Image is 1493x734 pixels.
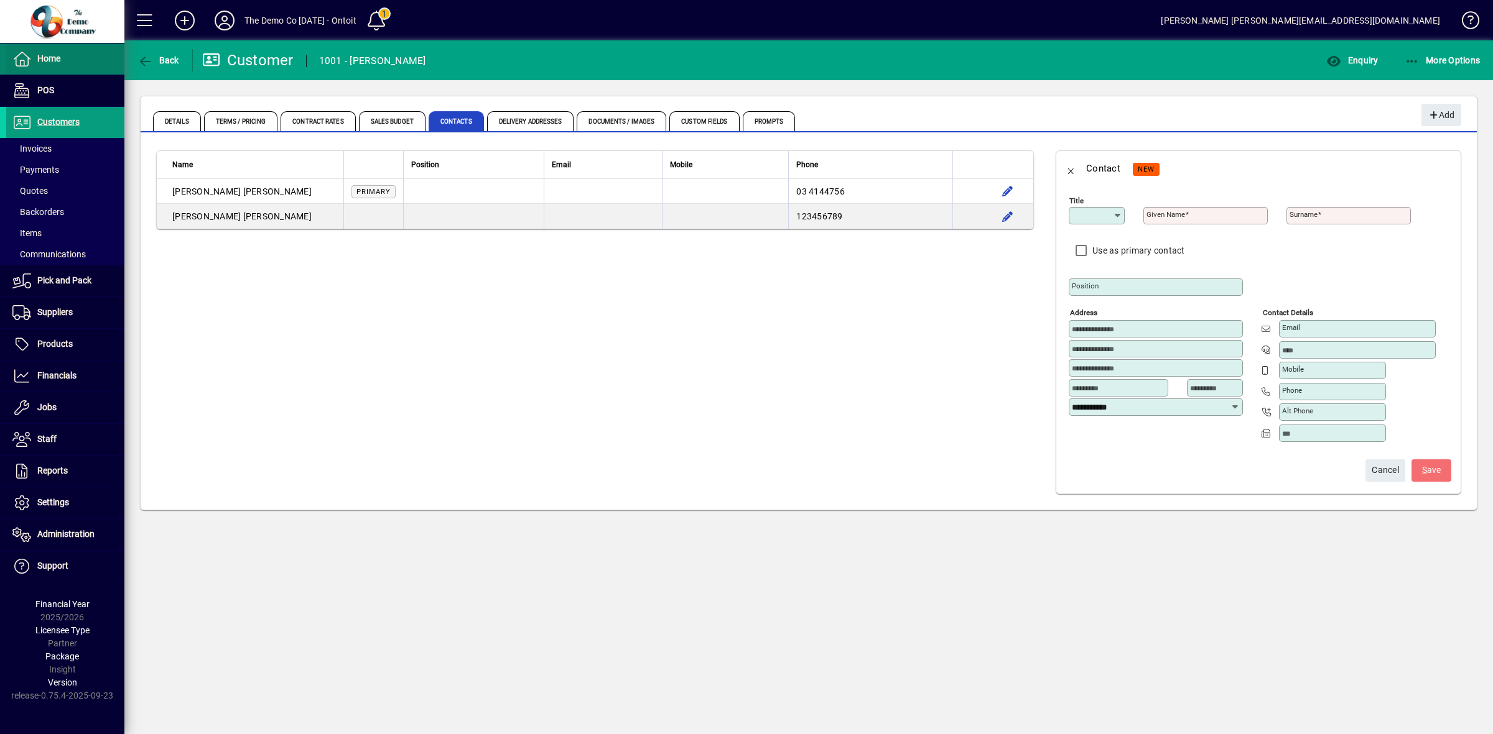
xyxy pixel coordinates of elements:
[37,339,73,349] span: Products
[204,111,278,131] span: Terms / Pricing
[6,360,124,392] a: Financials
[670,158,692,172] span: Mobile
[172,211,241,221] span: [PERSON_NAME]
[37,434,57,444] span: Staff
[137,55,179,65] span: Back
[124,49,193,71] app-page-header-button: Back
[552,158,654,172] div: Email
[669,111,739,131] span: Custom Fields
[1282,386,1302,395] mat-label: Phone
[796,186,845,196] span: 03 4144756
[1412,459,1451,482] button: Save
[796,158,818,172] span: Phone
[6,551,124,582] a: Support
[1090,244,1185,257] label: Use as primary contact
[6,456,124,487] a: Reports
[1405,55,1481,65] span: More Options
[37,53,60,63] span: Home
[319,51,426,71] div: 1001 - [PERSON_NAME]
[1146,210,1185,219] mat-label: Given name
[12,144,52,154] span: Invoices
[12,249,86,259] span: Communications
[552,158,571,172] span: Email
[37,275,91,285] span: Pick and Pack
[165,9,205,32] button: Add
[134,49,182,71] button: Back
[1069,196,1084,205] mat-label: Title
[1072,282,1099,290] mat-label: Position
[243,186,312,196] span: [PERSON_NAME]
[796,211,842,221] span: 123456789
[244,11,356,30] div: The Demo Co [DATE] - Ontoit
[6,297,124,328] a: Suppliers
[670,158,781,172] div: Mobile
[411,158,439,172] span: Position
[577,111,666,131] span: Documents / Images
[12,186,48,196] span: Quotes
[37,402,57,412] span: Jobs
[6,138,124,159] a: Invoices
[37,529,95,539] span: Administration
[1161,11,1440,30] div: [PERSON_NAME] [PERSON_NAME][EMAIL_ADDRESS][DOMAIN_NAME]
[37,497,69,507] span: Settings
[1323,49,1381,71] button: Enquiry
[1086,158,1120,178] div: Contact
[281,111,355,131] span: Contract Rates
[6,180,124,201] a: Quotes
[429,111,484,131] span: Contacts
[37,370,77,380] span: Financials
[37,85,54,95] span: POS
[1282,323,1300,332] mat-label: Email
[6,244,124,265] a: Communications
[1422,460,1441,480] span: ave
[153,111,201,131] span: Details
[1428,105,1454,126] span: Add
[1402,49,1484,71] button: More Options
[6,222,124,244] a: Items
[1326,55,1378,65] span: Enquiry
[35,599,90,609] span: Financial Year
[6,519,124,550] a: Administration
[6,424,124,455] a: Staff
[1056,154,1086,183] button: Back
[202,50,294,70] div: Customer
[37,561,68,571] span: Support
[1453,2,1477,43] a: Knowledge Base
[1372,460,1399,480] span: Cancel
[12,228,42,238] span: Items
[1138,165,1155,173] span: NEW
[356,188,391,196] span: Primary
[12,207,64,217] span: Backorders
[6,201,124,222] a: Backorders
[37,307,73,317] span: Suppliers
[1282,365,1304,374] mat-label: Mobile
[12,165,59,175] span: Payments
[411,158,536,172] div: Position
[35,625,90,635] span: Licensee Type
[6,329,124,360] a: Products
[6,75,124,106] a: POS
[743,111,796,131] span: Prompts
[1290,210,1318,219] mat-label: Surname
[6,392,124,423] a: Jobs
[205,9,244,32] button: Profile
[6,265,124,296] a: Pick and Pack
[1282,406,1313,415] mat-label: Alt Phone
[6,487,124,518] a: Settings
[1365,459,1405,482] button: Cancel
[172,158,193,172] span: Name
[45,651,79,661] span: Package
[487,111,574,131] span: Delivery Addresses
[359,111,426,131] span: Sales Budget
[6,44,124,75] a: Home
[48,677,77,687] span: Version
[6,159,124,180] a: Payments
[37,117,80,127] span: Customers
[37,466,68,475] span: Reports
[1421,104,1461,126] button: Add
[796,158,945,172] div: Phone
[243,211,312,221] span: [PERSON_NAME]
[1422,465,1427,475] span: S
[172,158,336,172] div: Name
